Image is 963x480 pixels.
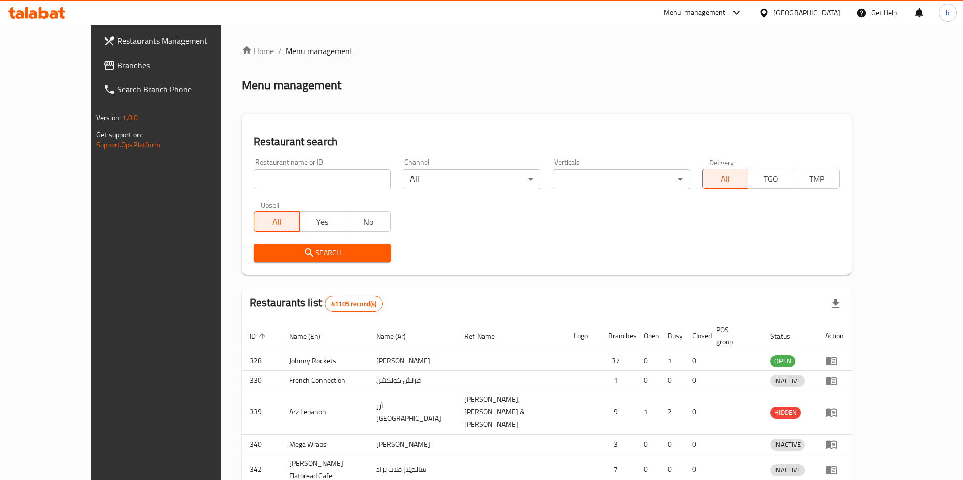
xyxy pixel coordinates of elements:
[117,59,244,71] span: Branches
[817,321,852,351] th: Action
[716,324,750,348] span: POS group
[117,35,244,47] span: Restaurants Management
[299,211,345,232] button: Yes
[456,390,566,435] td: [PERSON_NAME],[PERSON_NAME] & [PERSON_NAME]
[250,295,383,312] h2: Restaurants list
[684,370,708,390] td: 0
[660,390,684,435] td: 2
[325,299,382,309] span: 41105 record(s)
[660,321,684,351] th: Busy
[600,370,635,390] td: 1
[635,435,660,454] td: 0
[600,351,635,371] td: 37
[600,390,635,435] td: 9
[825,464,844,476] div: Menu
[825,375,844,387] div: Menu
[122,111,138,124] span: 1.0.0
[464,330,508,342] span: Ref. Name
[304,215,341,229] span: Yes
[242,390,281,435] td: 339
[752,172,790,186] span: TGO
[96,128,143,141] span: Get support on:
[635,351,660,371] td: 0
[250,330,269,342] span: ID
[262,247,383,259] span: Search
[289,330,334,342] span: Name (En)
[684,321,708,351] th: Closed
[242,77,341,93] h2: Menu management
[553,169,690,189] div: ​
[368,435,456,454] td: [PERSON_NAME]
[660,370,684,390] td: 0
[770,407,801,418] span: HIDDEN
[281,435,369,454] td: Mega Wraps
[770,439,805,450] span: INACTIVE
[254,169,391,189] input: Search for restaurant name or ID..
[403,169,540,189] div: All
[770,375,805,387] span: INACTIVE
[95,53,252,77] a: Branches
[258,215,296,229] span: All
[368,390,456,435] td: أرز [GEOGRAPHIC_DATA]
[345,211,391,232] button: No
[684,390,708,435] td: 0
[770,464,805,476] span: INACTIVE
[95,29,252,53] a: Restaurants Management
[825,438,844,450] div: Menu
[96,138,160,151] a: Support.OpsPlatform
[770,355,795,367] div: OPEN
[254,134,840,149] h2: Restaurant search
[635,321,660,351] th: Open
[278,45,282,57] li: /
[566,321,600,351] th: Logo
[770,464,805,476] div: INACTIVE
[95,77,252,101] a: Search Branch Phone
[254,244,391,262] button: Search
[117,83,244,95] span: Search Branch Phone
[325,296,383,312] div: Total records count
[368,370,456,390] td: فرنش كونكشن
[635,390,660,435] td: 1
[242,45,274,57] a: Home
[242,45,852,57] nav: breadcrumb
[600,321,635,351] th: Branches
[281,351,369,371] td: Johnny Rockets
[748,169,794,189] button: TGO
[773,7,840,18] div: [GEOGRAPHIC_DATA]
[242,435,281,454] td: 340
[664,7,726,19] div: Menu-management
[770,330,803,342] span: Status
[281,390,369,435] td: Arz Lebanon
[825,406,844,418] div: Menu
[946,7,949,18] span: b
[707,172,744,186] span: All
[96,111,121,124] span: Version:
[798,172,836,186] span: TMP
[286,45,353,57] span: Menu management
[660,435,684,454] td: 0
[368,351,456,371] td: [PERSON_NAME]
[770,355,795,367] span: OPEN
[684,351,708,371] td: 0
[794,169,840,189] button: TMP
[349,215,387,229] span: No
[823,292,848,316] div: Export file
[635,370,660,390] td: 0
[376,330,419,342] span: Name (Ar)
[709,158,735,166] label: Delivery
[242,370,281,390] td: 330
[825,355,844,367] div: Menu
[261,201,280,208] label: Upsell
[600,435,635,454] td: 3
[684,435,708,454] td: 0
[242,351,281,371] td: 328
[702,169,748,189] button: All
[254,211,300,232] button: All
[660,351,684,371] td: 1
[281,370,369,390] td: French Connection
